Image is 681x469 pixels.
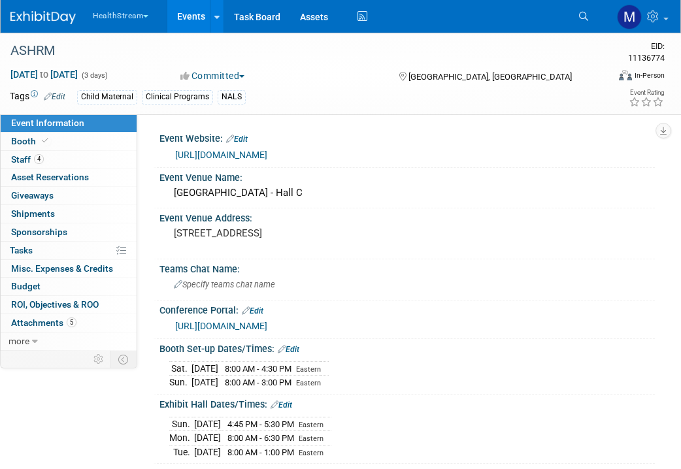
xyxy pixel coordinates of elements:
[1,242,137,259] a: Tasks
[11,190,54,201] span: Giveaways
[159,259,655,276] div: Teams Chat Name:
[174,227,352,239] pre: [STREET_ADDRESS]
[1,151,137,169] a: Staff4
[8,336,29,346] span: more
[564,68,665,88] div: Event Format
[628,41,665,63] span: Event ID: 11136774
[159,168,655,184] div: Event Venue Name:
[1,169,137,186] a: Asset Reservations
[11,118,84,128] span: Event Information
[42,137,48,144] i: Booth reservation complete
[299,449,324,457] span: Eastern
[1,114,137,132] a: Event Information
[194,445,221,459] td: [DATE]
[218,90,246,104] div: NALS
[296,379,321,387] span: Eastern
[6,39,599,63] div: ASHRM
[619,70,632,80] img: Format-Inperson.png
[169,431,194,445] td: Mon.
[67,317,76,327] span: 5
[299,434,324,443] span: Eastern
[34,154,44,164] span: 4
[110,351,137,368] td: Toggle Event Tabs
[225,364,291,374] span: 8:00 AM - 4:30 PM
[225,378,291,387] span: 8:00 AM - 3:00 PM
[242,306,263,315] a: Edit
[191,361,218,376] td: [DATE]
[194,417,221,431] td: [DATE]
[159,339,655,356] div: Booth Set-up Dates/Times:
[227,447,294,457] span: 8:00 AM - 1:00 PM
[1,223,137,241] a: Sponsorships
[88,351,110,368] td: Personalize Event Tab Strip
[175,321,267,331] a: [URL][DOMAIN_NAME]
[176,69,250,82] button: Committed
[11,281,41,291] span: Budget
[299,421,324,429] span: Eastern
[44,92,65,101] a: Edit
[1,332,137,350] a: more
[191,376,218,389] td: [DATE]
[227,419,294,429] span: 4:45 PM - 5:30 PM
[296,365,321,374] span: Eastern
[10,89,65,105] td: Tags
[1,260,137,278] a: Misc. Expenses & Credits
[11,263,113,274] span: Misc. Expenses & Credits
[159,395,655,412] div: Exhibit Hall Dates/Times:
[175,150,267,160] a: [URL][DOMAIN_NAME]
[80,71,108,80] span: (3 days)
[159,129,655,146] div: Event Website:
[10,11,76,24] img: ExhibitDay
[159,208,655,225] div: Event Venue Address:
[169,445,194,459] td: Tue.
[634,71,665,80] div: In-Person
[1,296,137,314] a: ROI, Objectives & ROO
[278,345,299,354] a: Edit
[227,433,294,443] span: 8:00 AM - 6:30 PM
[11,172,89,182] span: Asset Reservations
[169,183,645,203] div: [GEOGRAPHIC_DATA] - Hall C
[1,314,137,332] a: Attachments5
[169,376,191,389] td: Sun.
[11,317,76,328] span: Attachments
[271,400,292,410] a: Edit
[408,72,572,82] span: [GEOGRAPHIC_DATA], [GEOGRAPHIC_DATA]
[11,299,99,310] span: ROI, Objectives & ROO
[11,227,67,237] span: Sponsorships
[1,278,137,295] a: Budget
[1,187,137,204] a: Giveaways
[11,136,51,146] span: Booth
[77,90,137,104] div: Child Maternal
[10,245,33,255] span: Tasks
[617,5,642,29] img: Maya Storry
[194,431,221,445] td: [DATE]
[1,133,137,150] a: Booth
[169,417,194,431] td: Sun.
[1,205,137,223] a: Shipments
[226,135,248,144] a: Edit
[11,154,44,165] span: Staff
[174,280,275,289] span: Specify teams chat name
[38,69,50,80] span: to
[159,300,655,317] div: Conference Portal:
[11,208,55,219] span: Shipments
[629,89,664,96] div: Event Rating
[142,90,213,104] div: Clinical Programs
[169,361,191,376] td: Sat.
[10,69,78,80] span: [DATE] [DATE]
